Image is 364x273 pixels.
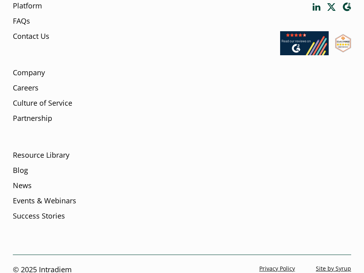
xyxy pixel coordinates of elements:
a: Careers [13,83,39,93]
a: News [13,180,32,191]
a: Link opens in a new window [313,3,321,11]
a: Culture of Service [13,98,72,108]
a: Company [13,68,45,78]
a: Privacy Policy [259,265,295,272]
a: Link opens in a new window [280,48,329,57]
a: Success Stories [13,211,65,221]
a: Events & Webinars [13,195,76,206]
a: Contact Us [13,31,49,41]
a: Blog [13,165,28,175]
a: Link opens in a new window [327,3,336,11]
a: Site by Syrup [316,265,351,272]
a: FAQs [13,16,30,26]
a: Partnership [13,113,52,124]
img: SourceForge User Reviews [335,34,351,52]
a: Link opens in a new window [342,2,351,12]
a: Resource Library [13,150,69,160]
img: Read our reviews on G2 [280,31,329,55]
a: Link opens in a new window [335,45,351,54]
a: Platform [13,0,42,11]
